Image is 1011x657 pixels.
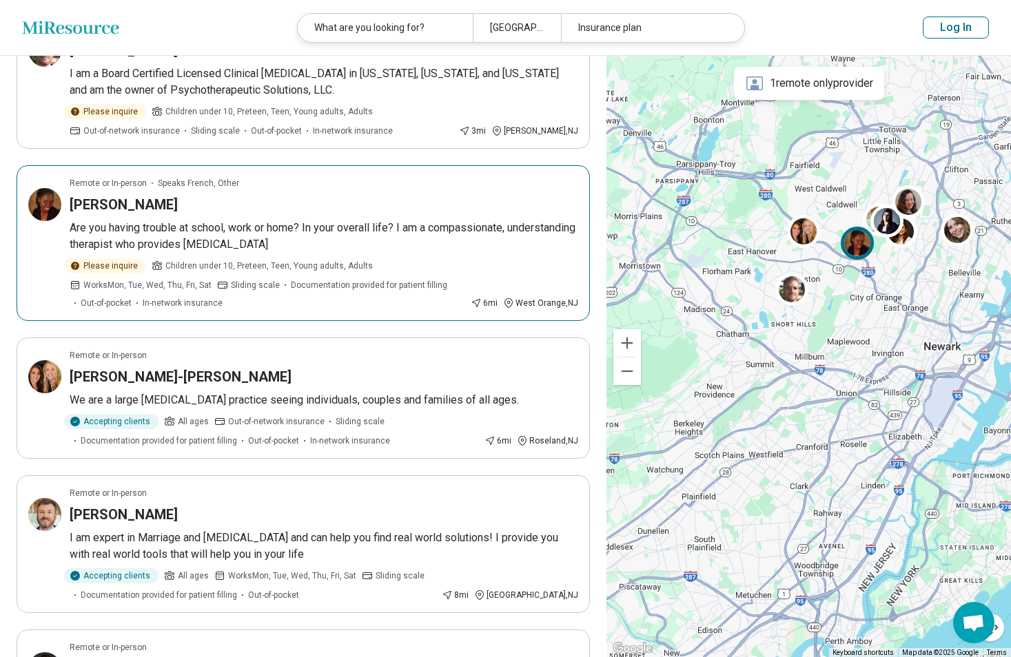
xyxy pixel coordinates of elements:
p: Are you having trouble at school, work or home? In your overall life? I am a compassionate, under... [70,220,578,253]
h3: [PERSON_NAME]-[PERSON_NAME] [70,367,292,386]
div: What are you looking for? [298,14,473,42]
span: All ages [178,415,209,428]
span: Works Mon, Tue, Wed, Thu, Fri, Sat [228,570,356,582]
div: Insurance plan [561,14,736,42]
button: Zoom out [613,357,641,385]
span: Children under 10, Preteen, Teen, Young adults, Adults [165,105,373,118]
span: Documentation provided for patient filling [81,435,237,447]
button: Zoom in [613,329,641,357]
span: In-network insurance [310,435,390,447]
p: We are a large [MEDICAL_DATA] practice seeing individuals, couples and families of all ages. [70,392,578,408]
span: In-network insurance [143,297,223,309]
span: Documentation provided for patient filling [81,589,237,601]
p: I am a Board Certified Licensed Clinical [MEDICAL_DATA] in [US_STATE], [US_STATE], and [US_STATE]... [70,65,578,98]
span: Speaks French, Other [158,177,239,189]
h3: [PERSON_NAME] [70,505,178,524]
span: Sliding scale [191,125,240,137]
div: Please inquire [64,258,146,273]
p: Remote or In-person [70,177,147,189]
div: Accepting clients [64,568,159,583]
span: Out-of-network insurance [228,415,325,428]
div: 3 mi [459,125,486,137]
span: Sliding scale [231,279,280,291]
span: Map data ©2025 Google [902,649,979,656]
p: Remote or In-person [70,349,147,362]
div: 8 mi [442,589,469,601]
div: Please inquire [64,104,146,119]
div: 6 mi [484,435,511,447]
span: Sliding scale [376,570,425,582]
a: Open chat [953,602,994,643]
span: Out-of-pocket [248,589,299,601]
p: Remote or In-person [70,487,147,499]
span: Works Mon, Tue, Wed, Thu, Fri, Sat [83,279,212,291]
span: Out-of-network insurance [83,125,180,137]
p: Remote or In-person [70,641,147,654]
div: 6 mi [471,297,498,309]
div: Accepting clients [64,414,159,429]
div: [GEOGRAPHIC_DATA], [GEOGRAPHIC_DATA] [473,14,560,42]
p: I am expert in Marriage and [MEDICAL_DATA] and can help you find real world solutions! I provide ... [70,530,578,563]
div: West Orange , NJ [503,297,578,309]
span: In-network insurance [313,125,393,137]
a: Terms (opens in new tab) [987,649,1007,656]
span: Documentation provided for patient filling [291,279,447,291]
span: All ages [178,570,209,582]
span: Out-of-pocket [251,125,302,137]
h3: [PERSON_NAME] [70,195,178,214]
div: [PERSON_NAME] , NJ [491,125,578,137]
span: Sliding scale [336,415,385,428]
span: Out-of-pocket [81,297,132,309]
div: [GEOGRAPHIC_DATA] , NJ [474,589,578,601]
span: Out-of-pocket [248,435,299,447]
button: Log In [923,17,989,39]
div: 1 remote only provider [734,67,884,100]
div: Roseland , NJ [517,435,578,447]
span: Children under 10, Preteen, Teen, Young adults, Adults [165,260,373,272]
